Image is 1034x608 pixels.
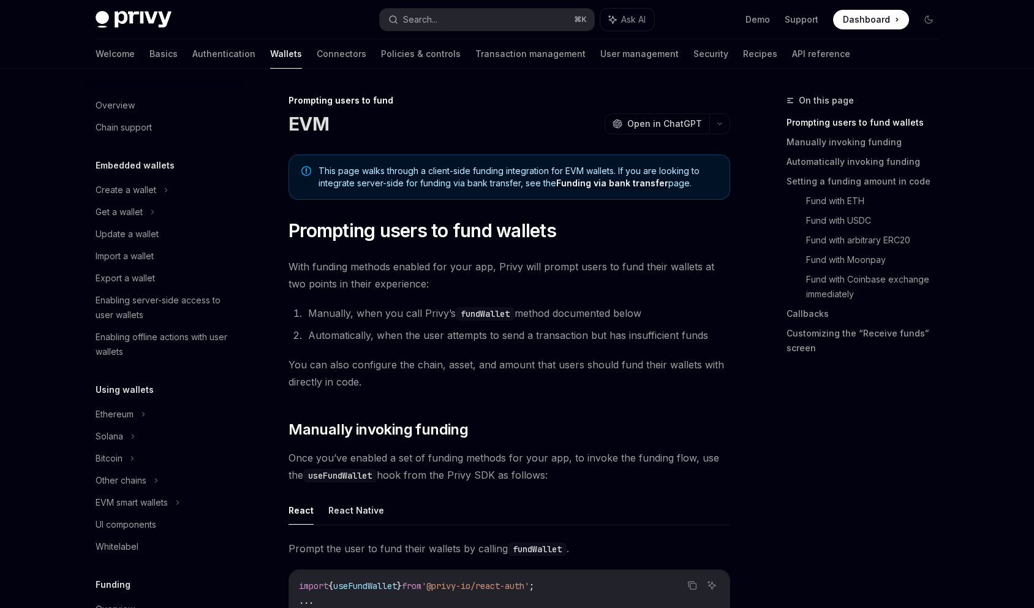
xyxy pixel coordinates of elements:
[304,305,730,322] li: Manually, when you call Privy’s method documented below
[787,172,948,191] a: Setting a funding amount in code
[317,39,366,69] a: Connectors
[319,165,717,189] span: This page walks through a client-side funding integration for EVM wallets. If you are looking to ...
[397,580,402,591] span: }
[743,39,777,69] a: Recipes
[289,94,730,107] div: Prompting users to fund
[96,98,135,113] div: Overview
[289,420,468,439] span: Manually invoking funding
[301,166,311,176] svg: Note
[86,536,243,558] a: Whitelabel
[86,94,243,116] a: Overview
[475,39,586,69] a: Transaction management
[149,39,178,69] a: Basics
[289,496,314,525] button: React
[96,120,152,135] div: Chain support
[96,473,146,488] div: Other chains
[289,113,329,135] h1: EVM
[86,326,243,363] a: Enabling offline actions with user wallets
[96,495,168,510] div: EVM smart wallets
[270,39,302,69] a: Wallets
[421,580,529,591] span: '@privy-io/react-auth'
[806,230,948,250] a: Fund with arbitrary ERC20
[600,9,654,31] button: Ask AI
[289,219,556,241] span: Prompting users to fund wallets
[556,178,668,189] a: Funding via bank transfer
[96,158,175,173] h5: Embedded wallets
[299,595,314,606] span: ...
[96,429,123,444] div: Solana
[289,356,730,390] span: You can also configure the chain, asset, and amount that users should fund their wallets with dir...
[96,539,138,554] div: Whitelabel
[333,580,397,591] span: useFundWallet
[600,39,679,69] a: User management
[96,293,235,322] div: Enabling server-side access to user wallets
[96,407,134,422] div: Ethereum
[96,451,123,466] div: Bitcoin
[621,13,646,26] span: Ask AI
[96,249,154,264] div: Import a wallet
[86,245,243,267] a: Import a wallet
[289,449,730,484] span: Once you’ve enabled a set of funding methods for your app, to invoke the funding flow, use the ho...
[328,580,333,591] span: {
[806,211,948,230] a: Fund with USDC
[787,113,948,132] a: Prompting users to fund wallets
[402,580,421,591] span: from
[86,514,243,536] a: UI components
[381,39,461,69] a: Policies & controls
[304,327,730,344] li: Automatically, when the user attempts to send a transaction but has insufficient funds
[787,324,948,358] a: Customizing the “Receive funds” screen
[787,132,948,152] a: Manually invoking funding
[96,382,154,397] h5: Using wallets
[833,10,909,29] a: Dashboard
[86,223,243,245] a: Update a wallet
[508,542,567,556] code: fundWallet
[529,580,534,591] span: ;
[86,289,243,326] a: Enabling server-side access to user wallets
[289,540,730,557] span: Prompt the user to fund their wallets by calling .
[96,517,156,532] div: UI components
[303,469,377,482] code: useFundWallet
[693,39,728,69] a: Security
[745,13,770,26] a: Demo
[289,258,730,292] span: With funding methods enabled for your app, Privy will prompt users to fund their wallets at two p...
[792,39,850,69] a: API reference
[403,12,437,27] div: Search...
[96,39,135,69] a: Welcome
[86,267,243,289] a: Export a wallet
[96,183,156,197] div: Create a wallet
[627,118,702,130] span: Open in ChatGPT
[806,191,948,211] a: Fund with ETH
[785,13,818,26] a: Support
[96,330,235,359] div: Enabling offline actions with user wallets
[299,580,328,591] span: import
[380,9,594,31] button: Search...⌘K
[787,152,948,172] a: Automatically invoking funding
[919,10,938,29] button: Toggle dark mode
[96,271,155,286] div: Export a wallet
[86,116,243,139] a: Chain support
[96,205,143,219] div: Get a wallet
[605,113,709,134] button: Open in ChatGPT
[704,577,720,593] button: Ask AI
[806,270,948,304] a: Fund with Coinbase exchange immediately
[574,15,587,25] span: ⌘ K
[456,307,515,321] code: fundWallet
[806,250,948,270] a: Fund with Moonpay
[96,577,130,592] h5: Funding
[799,93,854,108] span: On this page
[684,577,700,593] button: Copy the contents from the code block
[787,304,948,324] a: Callbacks
[843,13,890,26] span: Dashboard
[192,39,255,69] a: Authentication
[96,227,159,241] div: Update a wallet
[328,496,384,525] button: React Native
[96,11,172,28] img: dark logo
